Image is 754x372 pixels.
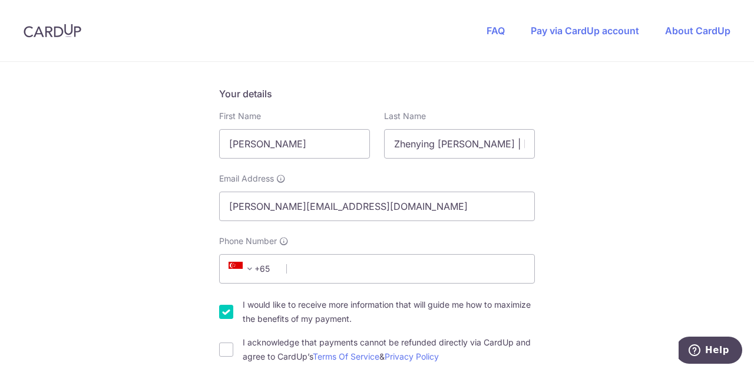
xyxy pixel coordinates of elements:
label: First Name [219,110,261,122]
span: +65 [225,262,278,276]
a: Privacy Policy [385,351,439,361]
a: Terms Of Service [313,351,379,361]
span: Phone Number [219,235,277,247]
label: I would like to receive more information that will guide me how to maximize the benefits of my pa... [243,298,535,326]
iframe: Opens a widget where you can find more information [679,337,742,366]
span: +65 [229,262,257,276]
input: Email address [219,192,535,221]
h5: Your details [219,87,535,101]
input: First name [219,129,370,159]
label: I acknowledge that payments cannot be refunded directly via CardUp and agree to CardUp’s & [243,335,535,364]
a: Pay via CardUp account [531,25,639,37]
img: CardUp [24,24,81,38]
a: FAQ [487,25,505,37]
span: Email Address [219,173,274,185]
a: About CardUp [665,25,730,37]
label: Last Name [384,110,426,122]
input: Last name [384,129,535,159]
